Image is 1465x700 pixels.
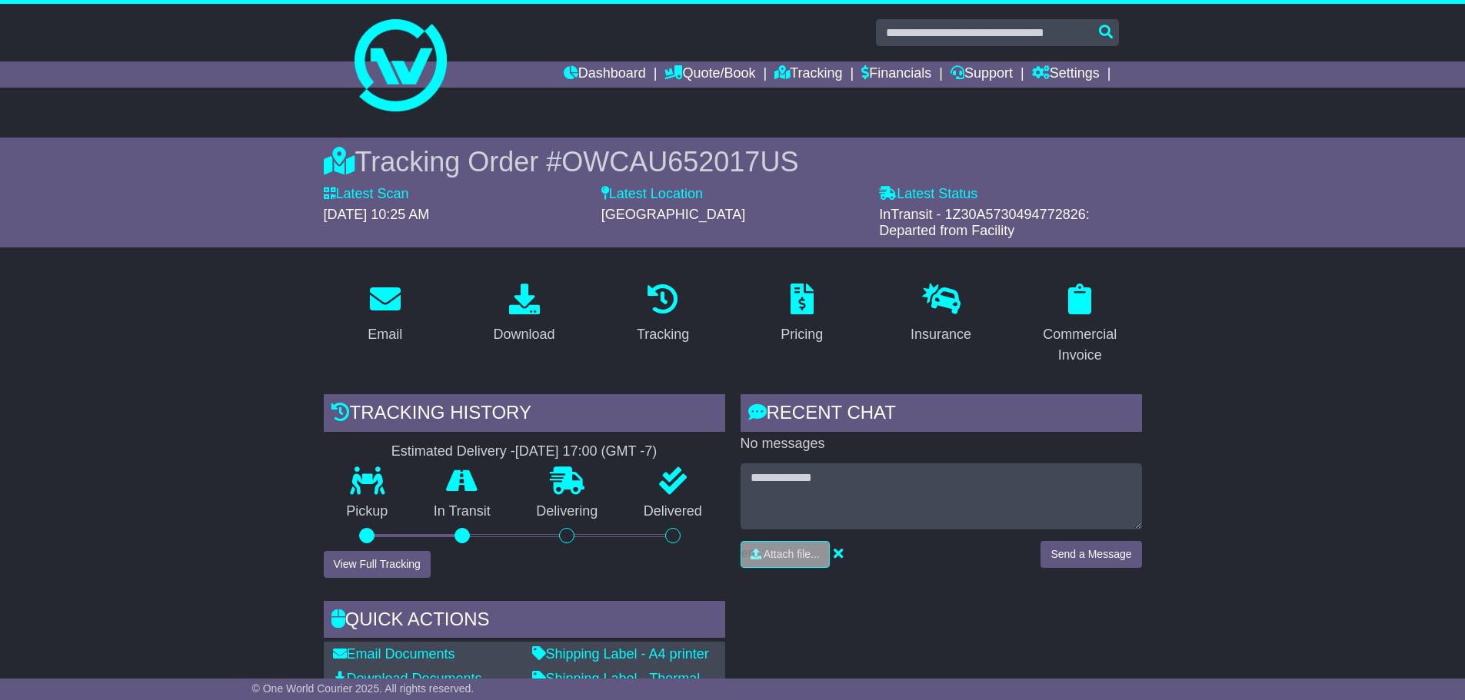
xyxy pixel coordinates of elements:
div: RECENT CHAT [741,394,1142,436]
div: Download [493,324,554,345]
p: No messages [741,436,1142,453]
button: View Full Tracking [324,551,431,578]
div: [DATE] 17:00 (GMT -7) [515,443,657,460]
a: Shipping Label - A4 printer [532,646,709,662]
a: Email Documents [333,646,455,662]
a: Email [358,278,412,350]
a: Quote/Book [664,61,755,88]
div: Commercial Invoice [1028,324,1132,366]
div: Tracking Order # [324,145,1142,178]
a: Download [483,278,564,350]
a: Support [951,61,1013,88]
span: OWCAU652017US [561,146,798,177]
span: [DATE] 10:25 AM [324,207,430,222]
a: Financials [861,61,931,88]
div: Pricing [781,324,823,345]
span: © One World Courier 2025. All rights reserved. [252,682,474,695]
label: Latest Location [601,186,703,203]
div: Insurance [911,324,971,345]
div: Quick Actions [324,601,725,642]
p: Delivering [514,503,621,520]
a: Settings [1032,61,1100,88]
p: Delivered [621,503,725,520]
a: Tracking [774,61,842,88]
button: Send a Message [1040,541,1141,568]
div: Tracking [637,324,689,345]
a: Tracking [627,278,699,350]
a: Commercial Invoice [1018,278,1142,371]
a: Insurance [901,278,981,350]
a: Download Documents [333,671,482,686]
span: [GEOGRAPHIC_DATA] [601,207,745,222]
p: In Transit [411,503,514,520]
div: Estimated Delivery - [324,443,725,460]
label: Latest Scan [324,186,409,203]
a: Pricing [771,278,833,350]
div: Email [368,324,402,345]
p: Pickup [324,503,411,520]
label: Latest Status [879,186,977,203]
span: InTransit - 1Z30A5730494772826: Departed from Facility [879,207,1090,239]
a: Dashboard [564,61,646,88]
div: Tracking history [324,394,725,436]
